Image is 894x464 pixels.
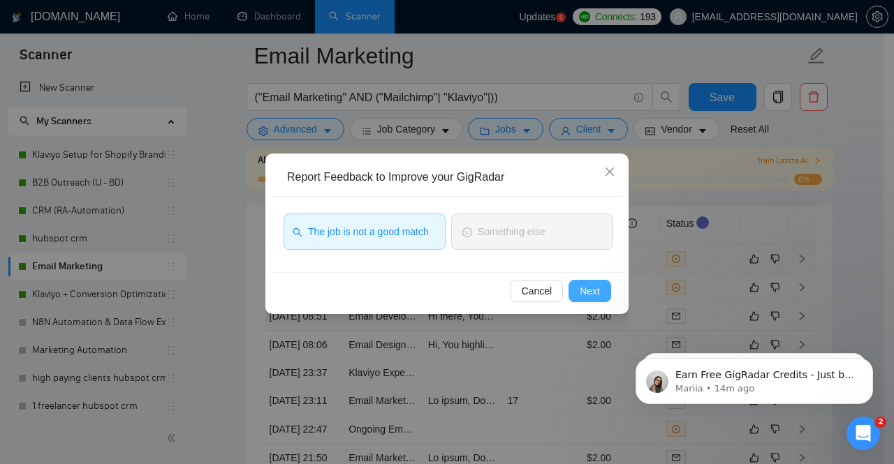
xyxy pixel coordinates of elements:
span: Next [580,283,600,299]
iframe: Intercom live chat [847,417,880,450]
div: Report Feedback to Improve your GigRadar [287,170,617,185]
button: Next [569,280,611,302]
button: Cancel [511,280,564,302]
span: The job is not a good match [308,224,429,239]
button: searchThe job is not a good match [284,214,446,250]
span: Cancel [522,283,552,299]
iframe: Intercom notifications message [615,329,894,426]
button: Close [591,154,629,191]
span: close [604,166,615,177]
button: smileSomething else [451,214,613,250]
span: search [293,226,302,237]
span: 2 [875,417,886,428]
